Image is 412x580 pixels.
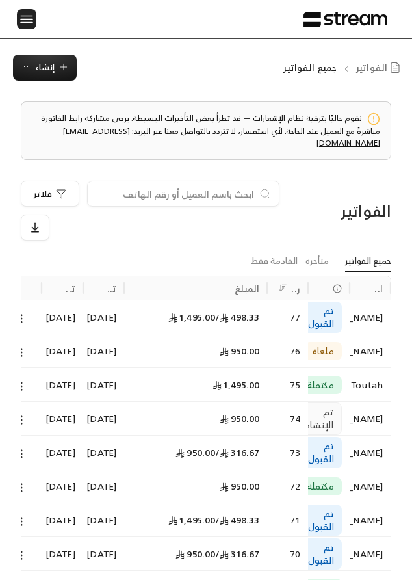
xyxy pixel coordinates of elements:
[19,11,34,27] img: menu
[132,537,259,570] div: 950.00
[357,334,383,367] div: [PERSON_NAME]
[91,436,116,469] div: [DATE]
[275,280,290,296] button: Sort
[292,280,300,297] div: رقم الفاتورة
[35,60,55,75] span: إنشاء
[235,280,259,297] div: المبلغ
[357,436,383,469] div: [PERSON_NAME]
[356,61,405,74] a: الفواتير
[215,512,259,528] span: 498.33 /
[357,402,383,435] div: [PERSON_NAME]
[275,402,300,435] div: 74
[91,402,116,435] div: [DATE]
[215,444,259,460] span: 316.67 /
[345,251,391,272] a: جميع الفواتير
[132,469,259,503] div: 950.00
[374,280,383,297] div: اسم العميل
[91,300,116,334] div: [DATE]
[21,181,79,207] button: فلاتر
[49,436,75,469] div: [DATE]
[307,200,391,221] div: الفواتير
[308,440,334,466] span: تم القبول
[63,124,380,150] a: [EMAIL_ADDRESS][DOMAIN_NAME]
[49,300,75,334] div: [DATE]
[91,469,116,503] div: [DATE]
[49,469,75,503] div: [DATE]
[357,469,383,503] div: [PERSON_NAME]
[41,111,380,150] span: نقوم حاليًا بترقية نظام الإشعارات — قد تطرأ بعض التأخيرات البسيطة. يرجى مشاركة رابط الفاتورة مباش...
[215,309,259,325] span: 498.33 /
[132,334,259,367] div: 950.00
[357,537,383,570] div: [PERSON_NAME]
[49,503,75,536] div: [DATE]
[132,436,259,469] div: 950.00
[307,480,334,493] span: مكتملة
[49,402,75,435] div: [DATE]
[132,402,259,435] div: 950.00
[357,368,383,401] div: Yaser Toutah
[132,368,259,401] div: 1,495.00
[275,334,300,367] div: 76
[307,378,334,391] span: مكتملة
[13,55,77,81] button: إنشاء
[91,503,116,536] div: [DATE]
[96,187,254,201] input: ابحث باسم العميل أو رقم الهاتف
[357,300,383,334] div: [PERSON_NAME]
[132,503,259,536] div: 1,495.00
[283,61,405,74] nav: breadcrumb
[251,251,298,272] a: القادمة فقط
[275,537,300,570] div: 70
[308,541,334,567] span: تم القبول
[275,469,300,503] div: 72
[305,251,329,272] a: متأخرة
[313,345,334,358] span: ملغاة
[303,12,387,28] img: Logo
[132,300,259,334] div: 1,495.00
[66,280,75,297] div: تاريخ التحديث
[34,190,52,198] span: فلاتر
[275,368,300,401] div: 75
[49,334,75,367] div: [DATE]
[49,537,75,570] div: [DATE]
[357,503,383,536] div: [PERSON_NAME]
[275,503,300,536] div: 71
[215,546,259,562] span: 316.67 /
[275,300,300,334] div: 77
[91,368,116,401] div: [DATE]
[308,507,334,533] span: تم القبول
[275,436,300,469] div: 73
[108,280,116,297] div: تاريخ الإنشاء
[306,406,333,432] span: تم الإنشاء
[49,368,75,401] div: [DATE]
[91,537,116,570] div: [DATE]
[283,61,337,74] p: جميع الفواتير
[91,334,116,367] div: [DATE]
[308,304,334,330] span: تم القبول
